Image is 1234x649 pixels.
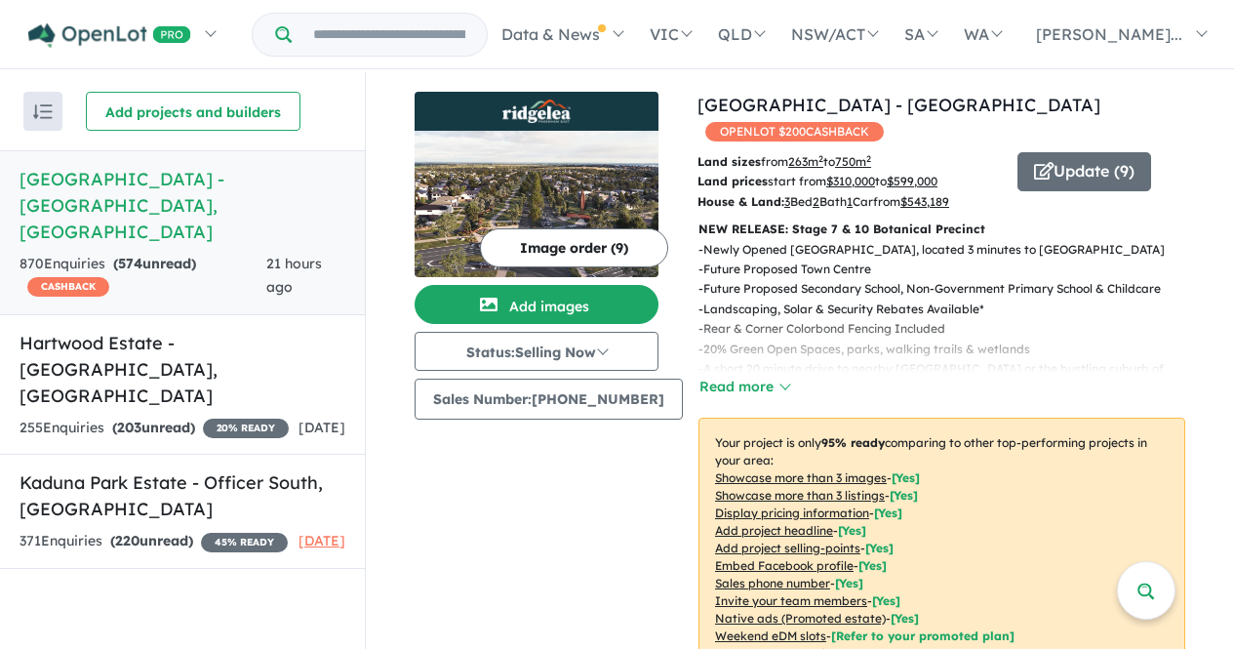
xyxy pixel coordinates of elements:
[715,593,867,608] u: Invite your team members
[118,255,142,272] span: 574
[715,629,826,643] u: Weekend eDM slots
[823,154,871,169] span: to
[874,506,902,520] span: [ Yes ]
[715,611,886,626] u: Native ads (Promoted estate)
[480,228,668,267] button: Image order (9)
[784,194,790,209] u: 3
[715,488,885,503] u: Showcase more than 3 listings
[697,172,1003,191] p: start from
[415,285,658,324] button: Add images
[891,611,919,626] span: [Yes]
[892,470,920,485] span: [ Yes ]
[201,533,288,552] span: 45 % READY
[715,576,830,590] u: Sales phone number
[115,532,139,549] span: 220
[697,94,1100,116] a: [GEOGRAPHIC_DATA] - [GEOGRAPHIC_DATA]
[20,417,289,440] div: 255 Enquir ies
[1017,152,1151,191] button: Update (9)
[835,154,871,169] u: 750 m
[697,174,768,188] b: Land prices
[875,174,937,188] span: to
[847,194,853,209] u: 1
[203,419,289,438] span: 20 % READY
[1036,24,1182,44] span: [PERSON_NAME]...
[835,576,863,590] span: [ Yes ]
[20,166,345,245] h5: [GEOGRAPHIC_DATA] - [GEOGRAPHIC_DATA] , [GEOGRAPHIC_DATA]
[697,154,761,169] b: Land sizes
[887,174,937,188] u: $ 599,000
[117,419,141,436] span: 203
[698,359,1201,399] p: - A short 20 minute drive to nearby [GEOGRAPHIC_DATA] or the bustling suburb of [GEOGRAPHIC_DATA]
[422,100,651,123] img: Ridgelea Estate - Pakenham East Logo
[697,152,1003,172] p: from
[33,104,53,119] img: sort.svg
[838,523,866,538] span: [ Yes ]
[86,92,300,131] button: Add projects and builders
[866,153,871,164] sup: 2
[698,340,1201,359] p: - 20% Green Open Spaces, parks, walking trails & wetlands
[415,332,658,371] button: Status:Selling Now
[813,194,819,209] u: 2
[299,419,345,436] span: [DATE]
[698,319,1201,339] p: - Rear & Corner Colorbond Fencing Included
[705,122,884,142] span: OPENLOT $ 200 CASHBACK
[112,419,195,436] strong: ( unread)
[20,330,345,409] h5: Hartwood Estate - [GEOGRAPHIC_DATA] , [GEOGRAPHIC_DATA]
[821,435,885,450] b: 95 % ready
[20,253,266,300] div: 870 Enquir ies
[715,470,887,485] u: Showcase more than 3 images
[698,220,1185,239] p: NEW RELEASE: Stage 7 & 10 Botanical Precinct
[715,506,869,520] u: Display pricing information
[698,260,1201,279] p: - Future Proposed Town Centre
[865,541,894,555] span: [ Yes ]
[698,240,1201,260] p: - Newly Opened [GEOGRAPHIC_DATA], located 3 minutes to [GEOGRAPHIC_DATA]
[415,131,658,277] img: Ridgelea Estate - Pakenham East
[698,300,1201,319] p: - Landscaping, Solar & Security Rebates Available*
[415,379,683,420] button: Sales Number:[PHONE_NUMBER]
[826,174,875,188] u: $ 310,000
[890,488,918,503] span: [ Yes ]
[900,194,949,209] u: $ 543,189
[266,255,322,296] span: 21 hours ago
[831,629,1015,643] span: [Refer to your promoted plan]
[299,532,345,549] span: [DATE]
[715,541,860,555] u: Add project selling-points
[20,530,288,553] div: 371 Enquir ies
[715,523,833,538] u: Add project headline
[415,92,658,277] a: Ridgelea Estate - Pakenham East LogoRidgelea Estate - Pakenham East
[27,277,109,297] span: CASHBACK
[698,376,790,398] button: Read more
[788,154,823,169] u: 263 m
[20,469,345,522] h5: Kaduna Park Estate - Officer South , [GEOGRAPHIC_DATA]
[858,558,887,573] span: [ Yes ]
[872,593,900,608] span: [ Yes ]
[818,153,823,164] sup: 2
[698,279,1201,299] p: - Future Proposed Secondary School, Non-Government Primary School & Childcare
[113,255,196,272] strong: ( unread)
[697,194,784,209] b: House & Land:
[296,14,483,56] input: Try estate name, suburb, builder or developer
[110,532,193,549] strong: ( unread)
[715,558,854,573] u: Embed Facebook profile
[697,192,1003,212] p: Bed Bath Car from
[28,23,191,48] img: Openlot PRO Logo White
